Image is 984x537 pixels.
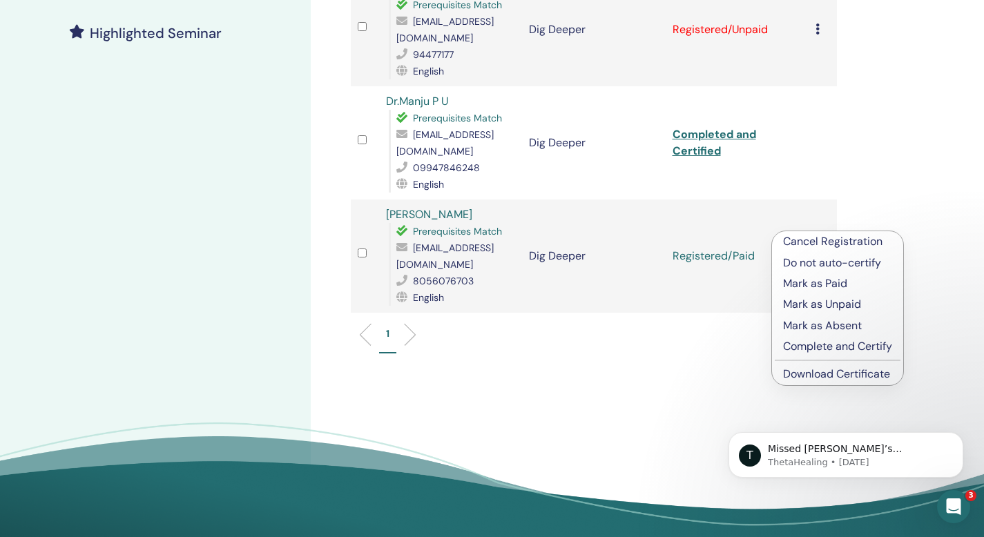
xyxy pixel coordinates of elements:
[413,178,444,191] span: English
[396,128,494,157] span: [EMAIL_ADDRESS][DOMAIN_NAME]
[783,233,892,250] p: Cancel Registration
[386,207,472,222] a: [PERSON_NAME]
[386,94,448,108] a: Dr.Manju P U
[708,403,984,500] iframe: Intercom notifications message
[522,199,665,313] td: Dig Deeper
[783,255,892,271] p: Do not auto-certify
[783,367,890,381] a: Download Certificate
[783,318,892,334] p: Mark as Absent
[396,242,494,271] span: [EMAIL_ADDRESS][DOMAIN_NAME]
[783,296,892,313] p: Mark as Unpaid
[937,490,970,523] iframe: Intercom live chat
[965,490,976,501] span: 3
[413,65,444,77] span: English
[413,291,444,304] span: English
[396,15,494,44] span: [EMAIL_ADDRESS][DOMAIN_NAME]
[90,25,222,41] h4: Highlighted Seminar
[413,275,474,287] span: 8056076703
[783,275,892,292] p: Mark as Paid
[413,225,502,237] span: Prerequisites Match
[386,326,389,341] p: 1
[522,86,665,199] td: Dig Deeper
[413,112,502,124] span: Prerequisites Match
[413,162,480,174] span: 09947846248
[783,338,892,355] p: Complete and Certify
[413,48,454,61] span: 94477177
[673,127,756,158] a: Completed and Certified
